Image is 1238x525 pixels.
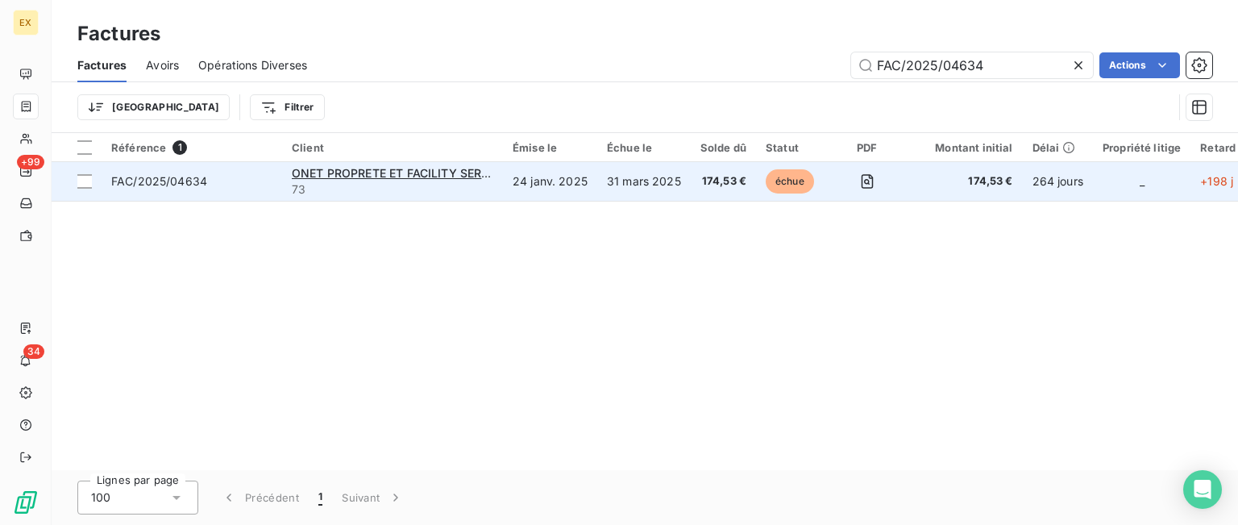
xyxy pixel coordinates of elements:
[837,141,896,154] div: PDF
[211,481,309,515] button: Précédent
[916,173,1012,190] span: 174,53 €
[23,344,44,359] span: 34
[513,141,588,154] div: Émise le
[1200,174,1233,188] span: +198 j
[851,52,1093,78] input: Rechercher
[766,141,818,154] div: Statut
[292,181,493,198] span: 73
[503,162,597,201] td: 24 janv. 2025
[77,19,160,48] h3: Factures
[700,141,746,154] div: Solde dû
[607,141,681,154] div: Échue le
[1103,141,1181,154] div: Propriété litige
[198,57,307,73] span: Opérations Diverses
[292,166,515,180] span: ONET PROPRETE ET FACILITY SERVICES
[916,141,1012,154] div: Montant initial
[1140,174,1145,188] span: _
[146,57,179,73] span: Avoirs
[77,57,127,73] span: Factures
[111,174,207,188] span: FAC/2025/04634
[172,140,187,155] span: 1
[700,173,746,190] span: 174,53 €
[111,141,166,154] span: Référence
[318,490,322,506] span: 1
[1183,470,1222,509] div: Open Intercom Messenger
[332,481,413,515] button: Suivant
[292,141,493,154] div: Client
[250,94,324,120] button: Filtrer
[766,169,814,194] span: échue
[597,162,691,201] td: 31 mars 2025
[77,94,230,120] button: [GEOGRAPHIC_DATA]
[13,490,39,515] img: Logo LeanPay
[13,10,39,35] div: EX
[91,490,110,506] span: 100
[1099,52,1180,78] button: Actions
[1023,162,1093,201] td: 264 jours
[17,155,44,169] span: +99
[1032,141,1083,154] div: Délai
[309,481,332,515] button: 1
